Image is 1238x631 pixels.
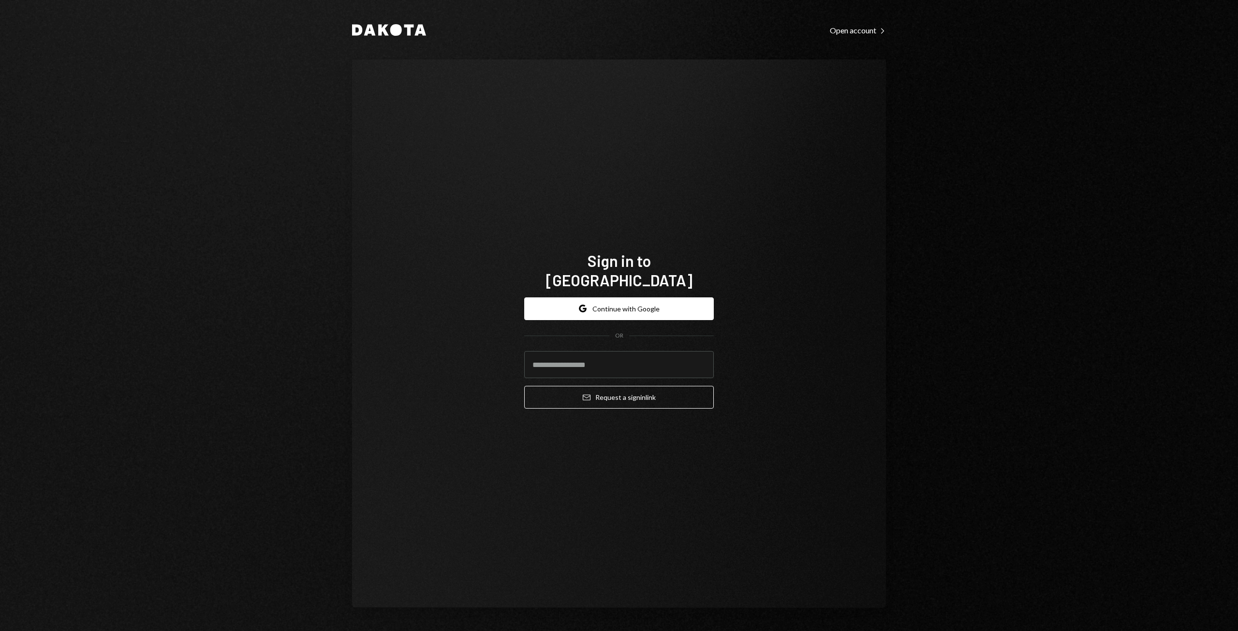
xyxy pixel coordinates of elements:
[524,297,714,320] button: Continue with Google
[830,25,886,35] a: Open account
[830,26,886,35] div: Open account
[524,251,714,290] h1: Sign in to [GEOGRAPHIC_DATA]
[615,332,623,340] div: OR
[694,359,706,370] keeper-lock: Open Keeper Popup
[524,386,714,409] button: Request a signinlink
